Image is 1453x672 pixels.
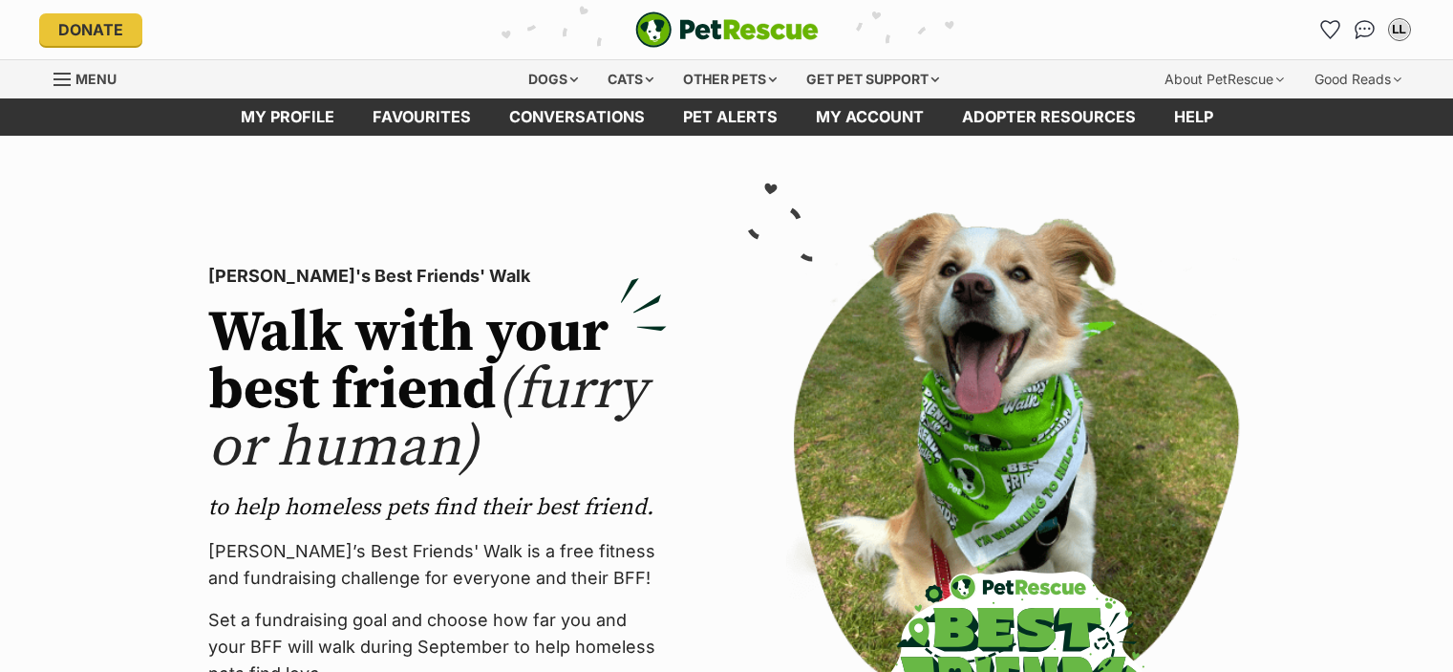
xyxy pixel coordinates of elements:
[1315,14,1415,45] ul: Account quick links
[75,71,117,87] span: Menu
[208,263,667,290] p: [PERSON_NAME]'s Best Friends' Walk
[1390,20,1409,39] div: LL
[594,60,667,98] div: Cats
[490,98,664,136] a: conversations
[635,11,819,48] a: PetRescue
[635,11,819,48] img: logo-e224e6f780fb5917bec1dbf3a21bbac754714ae5b6737aabdf751b685950b380.svg
[515,60,591,98] div: Dogs
[39,13,142,46] a: Donate
[1384,14,1415,45] button: My account
[208,305,667,477] h2: Walk with your best friend
[53,60,130,95] a: Menu
[1301,60,1415,98] div: Good Reads
[1151,60,1297,98] div: About PetRescue
[208,355,647,484] span: (furry or human)
[943,98,1155,136] a: Adopter resources
[664,98,797,136] a: Pet alerts
[208,492,667,523] p: to help homeless pets find their best friend.
[222,98,353,136] a: My profile
[1350,14,1380,45] a: Conversations
[1315,14,1346,45] a: Favourites
[797,98,943,136] a: My account
[670,60,790,98] div: Other pets
[353,98,490,136] a: Favourites
[1155,98,1232,136] a: Help
[1355,20,1375,39] img: chat-41dd97257d64d25036548639549fe6c8038ab92f7586957e7f3b1b290dea8141.svg
[208,538,667,592] p: [PERSON_NAME]’s Best Friends' Walk is a free fitness and fundraising challenge for everyone and t...
[793,60,952,98] div: Get pet support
